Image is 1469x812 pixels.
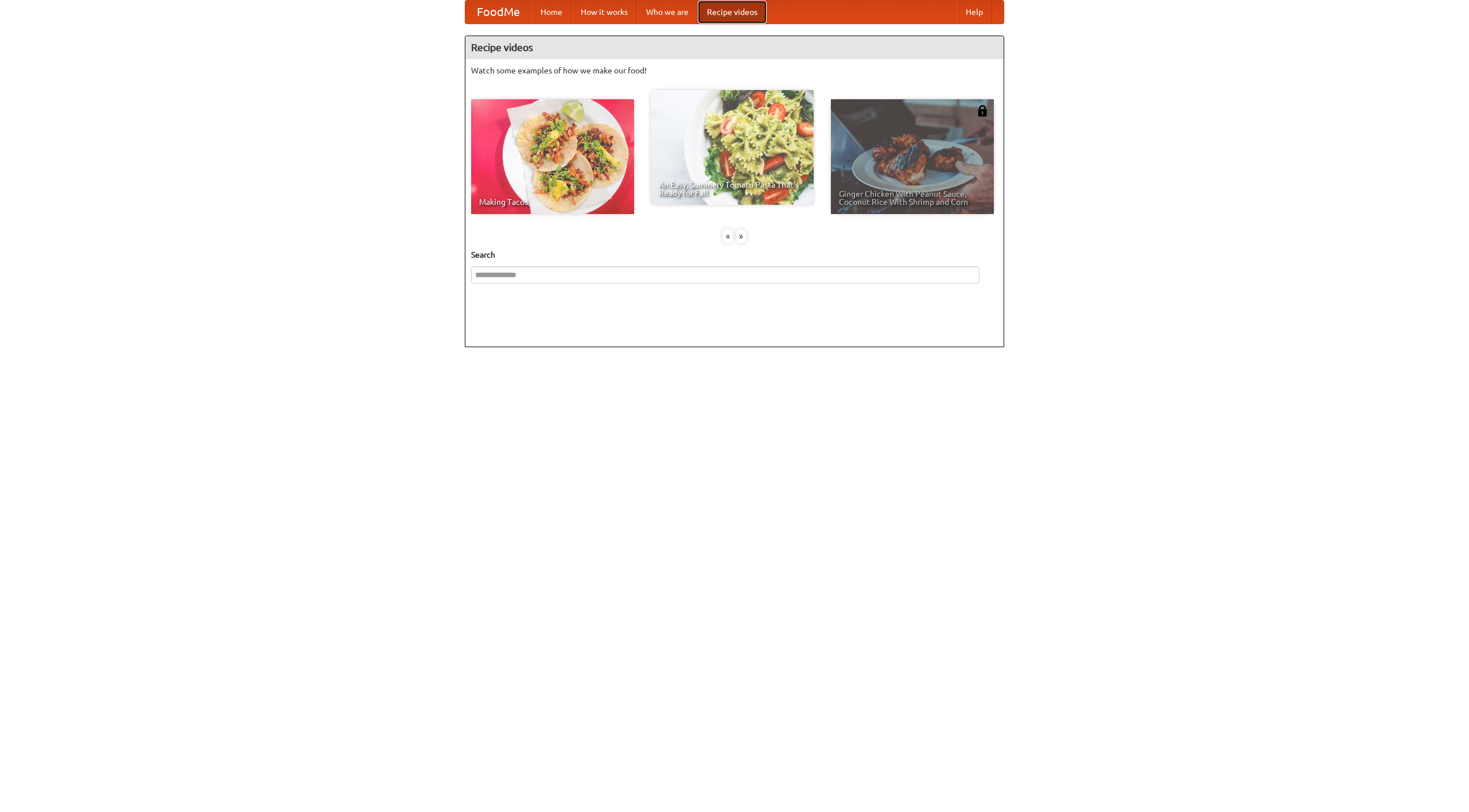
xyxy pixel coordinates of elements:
a: Recipe videos [698,1,767,24]
a: Who we are [637,1,698,24]
div: « [722,229,733,243]
span: An Easy, Summery Tomato Pasta That's Ready for Fall [659,181,806,197]
a: Home [531,1,572,24]
p: Watch some examples of how we make our food! [471,65,998,76]
div: » [736,229,747,243]
img: 483408.png [977,105,988,116]
a: FoodMe [465,1,531,24]
a: Making Tacos [471,99,634,214]
h4: Recipe videos [465,36,1004,59]
span: Making Tacos [479,198,626,206]
h5: Search [471,249,998,261]
a: Help [957,1,992,24]
a: An Easy, Summery Tomato Pasta That's Ready for Fall [651,90,814,205]
a: How it works [572,1,637,24]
